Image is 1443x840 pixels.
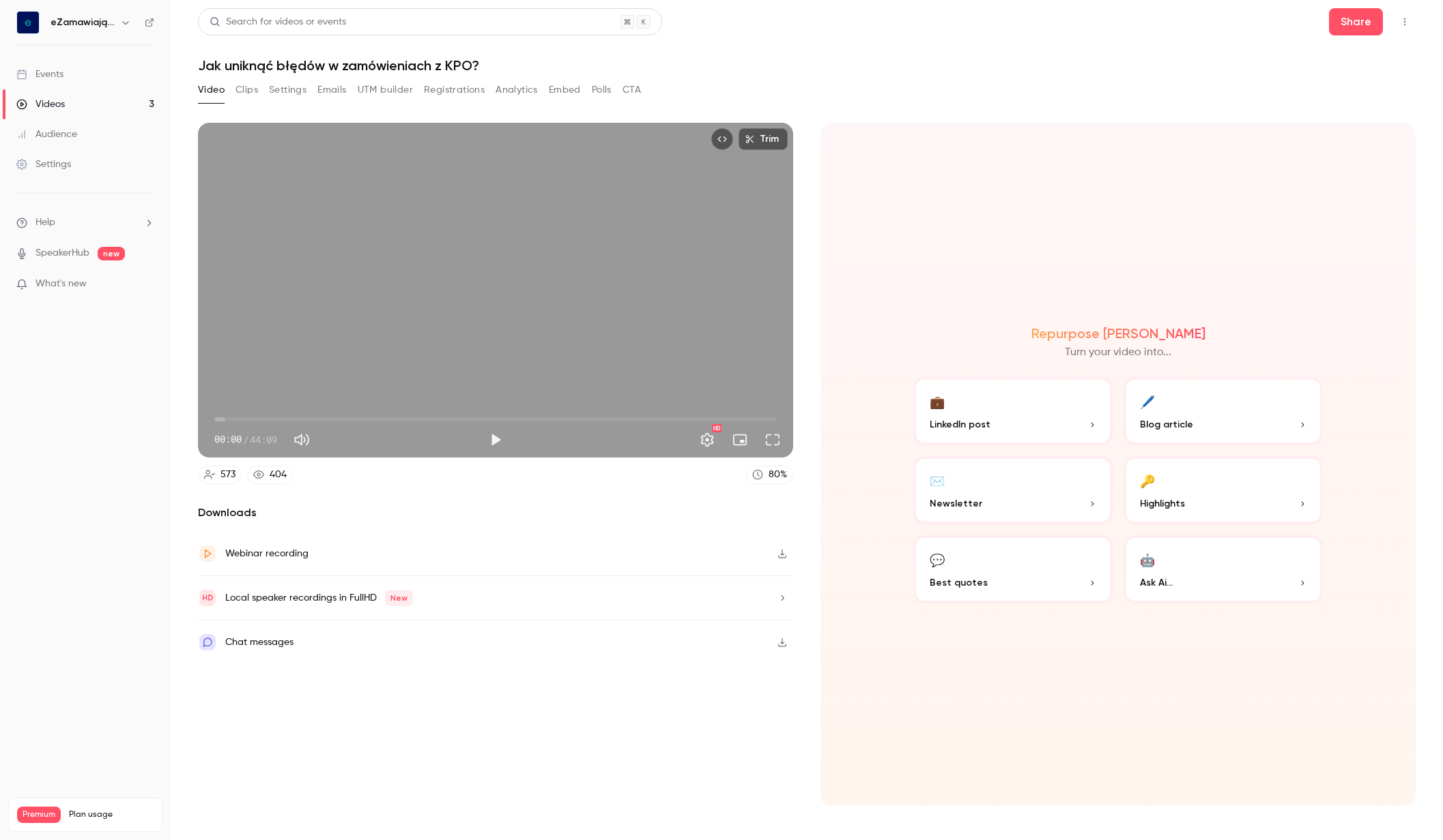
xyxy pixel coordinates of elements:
span: 00:00 [214,432,242,447]
div: 💬 [930,549,945,570]
h2: Repurpose [PERSON_NAME] [1031,325,1205,342]
button: Settings [269,79,306,101]
span: Highlights [1140,496,1185,511]
div: 404 [270,468,287,482]
span: What's new [35,277,87,291]
div: Local speaker recordings in FullHD [225,590,413,606]
button: Video [198,79,225,101]
span: LinkedIn post [930,417,990,432]
button: 💼LinkedIn post [913,377,1113,445]
button: 🤖Ask Ai... [1124,535,1323,603]
button: 🔑Highlights [1124,456,1323,524]
div: Settings [16,157,71,171]
button: Registrations [424,79,485,101]
button: Clips [235,79,258,101]
p: Turn your video into... [1065,344,1171,361]
a: 404 [247,466,293,484]
div: Events [16,67,63,81]
span: Best quotes [930,575,988,590]
button: Play [482,426,509,453]
div: Audience [16,127,77,141]
span: Plan usage [69,809,154,820]
li: help-dropdown-opener [16,215,154,230]
button: Top Bar Actions [1394,11,1416,33]
div: 🖊️ [1140,391,1155,412]
button: Settings [694,426,721,453]
div: 80 % [769,468,787,482]
a: 573 [198,466,242,484]
a: SpeakerHub [35,246,89,260]
button: Embed video [711,128,733,150]
div: Webinar recording [225,545,309,562]
button: Trim [739,128,788,150]
span: New [385,590,413,606]
img: eZamawiający [17,12,39,33]
span: new [98,247,125,260]
button: Embed [549,79,581,101]
button: Turn on miniplayer [726,426,754,453]
button: Polls [592,79,612,101]
h1: Jak uniknąć błędów w zamówieniach z KPO? [198,57,1416,74]
button: 🖊️Blog article [1124,377,1323,445]
div: 🔑 [1140,470,1155,491]
span: Newsletter [930,496,982,511]
span: Ask Ai... [1140,575,1173,590]
span: Help [35,215,55,230]
div: Search for videos or events [210,15,346,29]
button: Full screen [759,426,786,453]
div: 573 [220,468,235,482]
button: Share [1329,8,1383,35]
span: 44:09 [250,432,277,447]
button: UTM builder [358,79,413,101]
button: 💬Best quotes [913,535,1113,603]
div: ✉️ [930,470,945,491]
h6: eZamawiający [51,16,115,29]
div: Videos [16,97,65,111]
span: / [243,432,248,447]
h2: Downloads [198,505,793,521]
button: Analytics [496,79,538,101]
div: 🤖 [1140,549,1155,570]
button: CTA [623,79,641,101]
div: 💼 [930,391,945,412]
button: Emails [317,79,346,101]
div: 00:00 [214,432,277,447]
span: Blog article [1140,417,1193,432]
a: 80% [746,466,793,484]
button: ✉️Newsletter [913,456,1113,524]
button: Mute [288,426,315,453]
div: Chat messages [225,634,294,650]
span: Premium [17,807,61,823]
div: HD [712,424,721,432]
